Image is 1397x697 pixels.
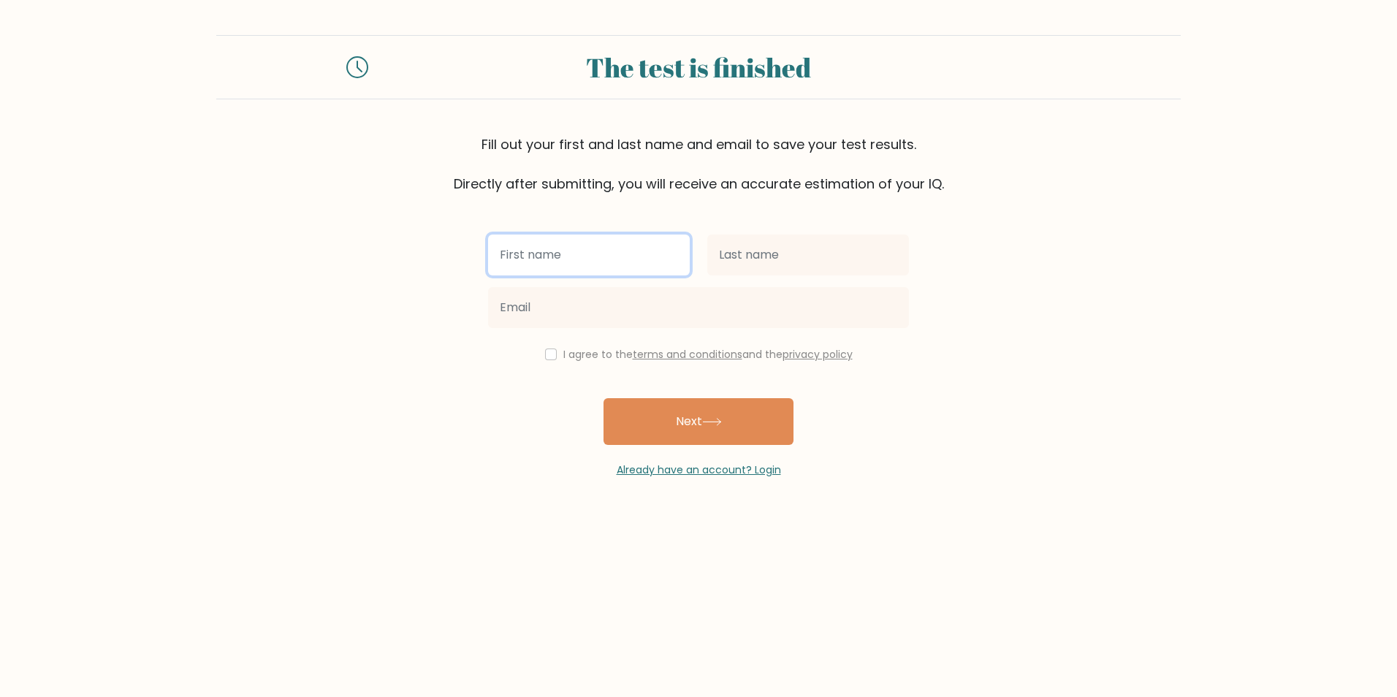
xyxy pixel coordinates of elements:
[216,134,1181,194] div: Fill out your first and last name and email to save your test results. Directly after submitting,...
[563,347,853,362] label: I agree to the and the
[604,398,793,445] button: Next
[617,462,781,477] a: Already have an account? Login
[707,235,909,275] input: Last name
[386,47,1011,87] div: The test is finished
[783,347,853,362] a: privacy policy
[633,347,742,362] a: terms and conditions
[488,287,909,328] input: Email
[488,235,690,275] input: First name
